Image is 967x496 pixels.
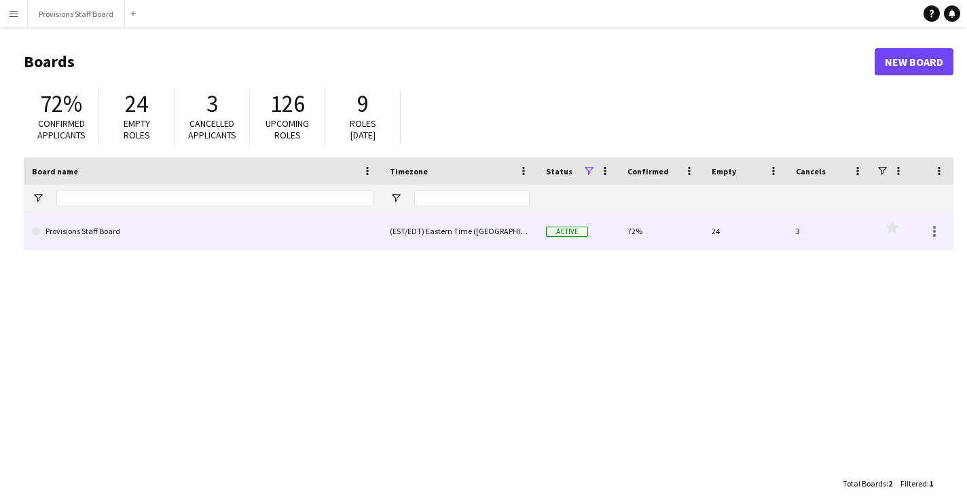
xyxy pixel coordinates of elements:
[124,117,150,141] span: Empty roles
[37,117,86,141] span: Confirmed applicants
[619,212,704,250] div: 72%
[382,212,538,250] div: (EST/EDT) Eastern Time ([GEOGRAPHIC_DATA] & [GEOGRAPHIC_DATA])
[390,166,428,176] span: Timezone
[704,212,788,250] div: 24
[206,89,218,119] span: 3
[270,89,305,119] span: 126
[32,212,373,250] a: Provisions Staff Board
[546,166,572,176] span: Status
[28,1,125,27] button: Provisions Staff Board
[40,89,82,119] span: 72%
[266,117,309,141] span: Upcoming roles
[788,212,872,250] div: 3
[796,166,826,176] span: Cancels
[390,192,402,204] button: Open Filter Menu
[32,166,78,176] span: Board name
[546,227,588,237] span: Active
[929,478,933,489] span: 1
[32,192,44,204] button: Open Filter Menu
[900,478,927,489] span: Filtered
[188,117,236,141] span: Cancelled applicants
[712,166,736,176] span: Empty
[888,478,892,489] span: 2
[627,166,669,176] span: Confirmed
[357,89,369,119] span: 9
[414,190,530,206] input: Timezone Filter Input
[843,478,886,489] span: Total Boards
[125,89,148,119] span: 24
[24,52,875,72] h1: Boards
[56,190,373,206] input: Board name Filter Input
[350,117,376,141] span: Roles [DATE]
[875,48,953,75] a: New Board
